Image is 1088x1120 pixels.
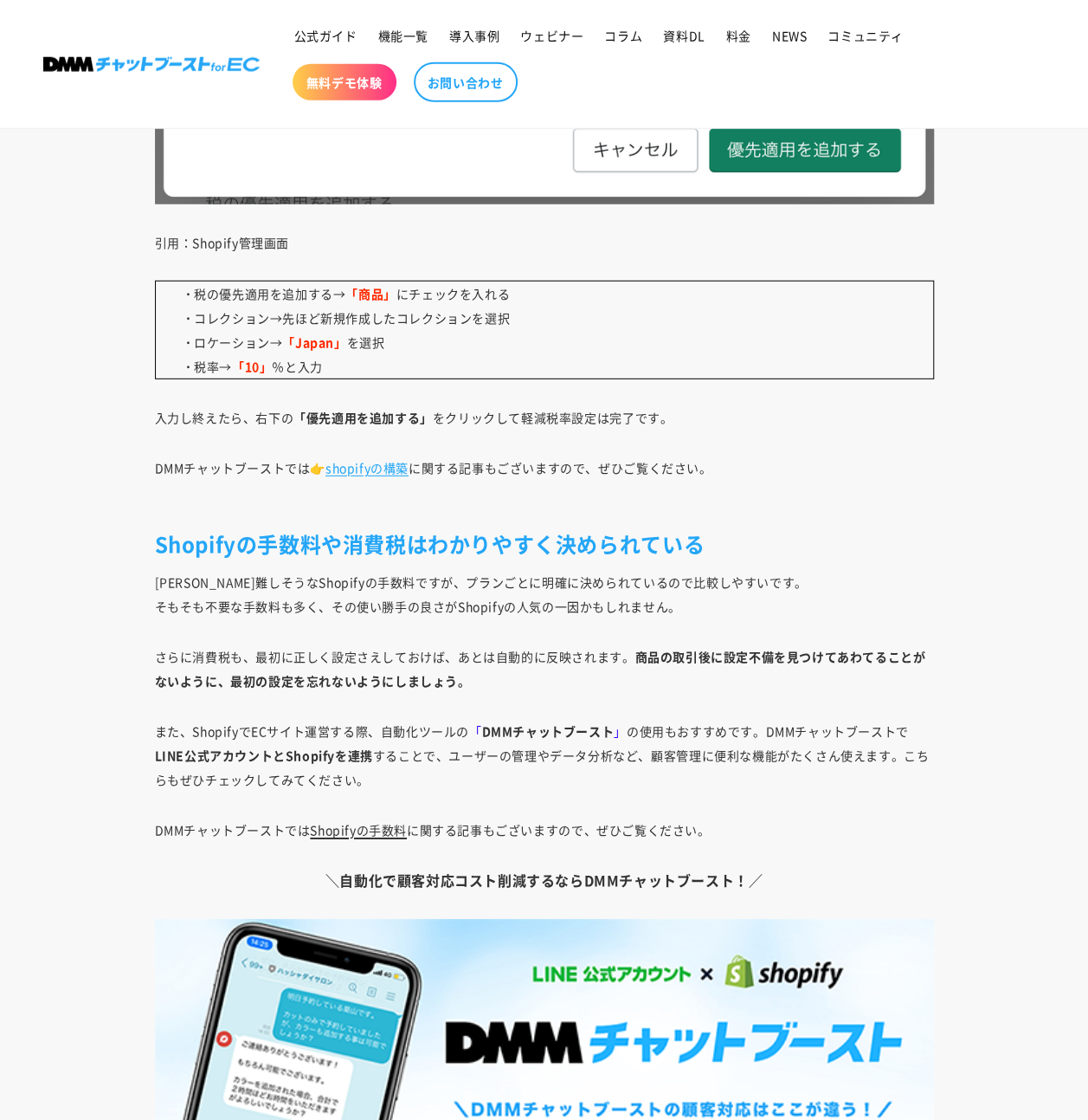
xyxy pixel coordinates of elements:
strong: ・ [182,333,195,351]
a: 資料DL [653,17,715,54]
span: 導入事例 [449,28,499,43]
img: 株式会社DMM Boost [43,57,260,72]
p: DMMチャットブーストでは👉 に関する記事もございますので、ぜひご覧ください。 [155,456,934,504]
h2: Shopifyの手数料や消費税はわかりやすく決められている [155,530,934,557]
span: 」 [614,722,627,740]
strong: ・ [182,285,195,302]
p: 税の優先適用を追加する→ にチェックを入れる コレクション→先ほど新規作成したコレクションを選択 ロケーション→ を選択 税率→ ％と入力 [155,281,934,379]
a: お問い合わせ [414,62,518,102]
strong: LINE公式アカウントとShopifyを連携 [155,747,373,764]
a: 機能一覧 [368,17,439,54]
a: 無料デモ体験 [293,64,396,100]
p: [PERSON_NAME]難しそうなShopifyの手数料ですが、プランごとに明確に決められているので比較しやすいです。 そもそも不要な手数料も多く、その使い勝手の良さがShopifyの人気の一... [155,570,934,618]
span: 公式ガイド [294,28,357,43]
b: ＼自動化で顧客対応コスト削減するならDMMチャットブースト！／ [325,870,763,890]
p: また、ShopifyでECサイト運営する際、自動化ツールの の使用もおすすめです。DMMチャットブーストで することで、ユーザーの管理やデータ分析など、顧客管理に便利な機能がたくさん使えます。こ... [155,719,934,792]
p: 入力し終えたら、右下の をクリックして軽減税率設定は完了です。 [155,405,934,430]
p: さらに消費税も、最初に正しく設定さえしておけば、あとは自動的に反映されます。 [155,644,934,693]
p: 引用：Shopify管理画面 [155,230,934,255]
strong: 商品の取引後に設定不備を見つけてあわてることがないように、最初の設定を忘れないようにしましょう。 [155,648,926,689]
strong: 「優先適用を追加する」 [293,409,433,426]
strong: ・ [182,309,195,327]
span: コラム [604,28,642,43]
p: DMMチャットブーストでは に関する記事もございますので、ぜひご覧ください。 [155,818,934,842]
span: ウェビナー [520,28,583,43]
a: 導入事例 [439,17,510,54]
span: 「Japan」 [282,333,346,351]
span: 「10」 [232,358,272,375]
span: 資料DL [663,28,705,43]
a: コラム [594,17,653,54]
strong: ・ [182,358,195,375]
a: NEWS [762,17,817,54]
a: ウェビナー [510,17,594,54]
a: shopifyの構築 [325,459,409,476]
strong: DMMチャットブースト [482,722,615,740]
span: 機能一覧 [378,28,428,43]
span: 料金 [726,28,751,43]
span: 無料デモ体験 [306,74,383,90]
a: コミュニティ [817,17,914,54]
a: 料金 [716,17,762,54]
a: Shopifyの手数料 [310,821,407,838]
span: 「 [469,722,482,740]
span: 「商品」 [345,285,396,302]
span: コミュニティ [827,28,904,43]
span: お問い合わせ [428,74,504,90]
span: NEWS [772,28,807,43]
a: 公式ガイド [284,17,368,54]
